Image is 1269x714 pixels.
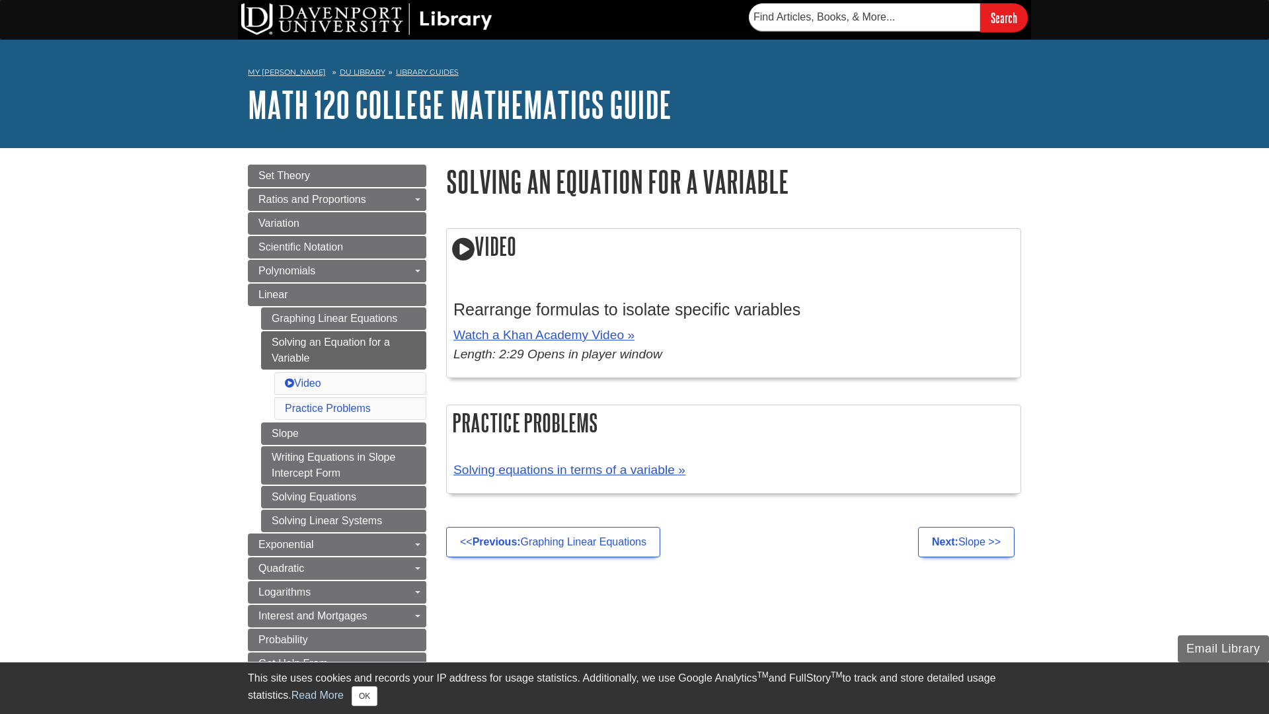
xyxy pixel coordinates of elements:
[248,212,426,235] a: Variation
[291,690,344,701] a: Read More
[980,3,1028,32] input: Search
[258,170,310,181] span: Set Theory
[453,463,685,477] a: Solving equations in terms of a variable »
[453,347,662,361] em: Length: 2:29 Opens in player window
[757,670,768,680] sup: TM
[261,307,426,330] a: Graphing Linear Equations
[258,658,346,685] span: Get Help From [PERSON_NAME]
[932,536,958,547] strong: Next:
[248,236,426,258] a: Scientific Notation
[248,165,426,187] a: Set Theory
[258,634,308,645] span: Probability
[258,539,314,550] span: Exponential
[248,581,426,604] a: Logarithms
[285,377,321,389] a: Video
[447,405,1020,440] h2: Practice Problems
[1178,635,1269,662] button: Email Library
[453,300,1014,319] h3: Rearrange formulas to isolate specific variables
[248,605,426,627] a: Interest and Mortgages
[831,670,842,680] sup: TM
[258,265,315,276] span: Polynomials
[261,486,426,508] a: Solving Equations
[261,510,426,532] a: Solving Linear Systems
[258,610,367,621] span: Interest and Mortgages
[248,670,1021,706] div: This site uses cookies and records your IP address for usage statistics. Additionally, we use Goo...
[258,218,299,229] span: Variation
[248,629,426,651] a: Probability
[248,557,426,580] a: Quadratic
[248,188,426,211] a: Ratios and Proportions
[258,194,366,205] span: Ratios and Proportions
[258,586,311,598] span: Logarithms
[241,3,492,35] img: DU Library
[248,284,426,306] a: Linear
[248,260,426,282] a: Polynomials
[473,536,521,547] strong: Previous:
[446,165,1021,198] h1: Solving an Equation for a Variable
[248,84,672,125] a: MATH 120 College Mathematics Guide
[261,422,426,445] a: Slope
[453,328,634,342] a: Watch a Khan Academy Video »
[248,63,1021,85] nav: breadcrumb
[248,534,426,556] a: Exponential
[248,653,426,691] a: Get Help From [PERSON_NAME]
[261,331,426,370] a: Solving an Equation for a Variable
[258,241,343,253] span: Scientific Notation
[248,67,326,78] a: My [PERSON_NAME]
[258,563,304,574] span: Quadratic
[340,67,385,77] a: DU Library
[352,686,377,706] button: Close
[749,3,1028,32] form: Searches DU Library's articles, books, and more
[749,3,980,31] input: Find Articles, Books, & More...
[285,403,371,414] a: Practice Problems
[248,165,426,691] div: Guide Page Menu
[261,446,426,485] a: Writing Equations in Slope Intercept Form
[918,527,1015,557] a: Next:Slope >>
[447,229,1020,266] h2: Video
[396,67,459,77] a: Library Guides
[446,527,660,557] a: <<Previous:Graphing Linear Equations
[258,289,288,300] span: Linear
